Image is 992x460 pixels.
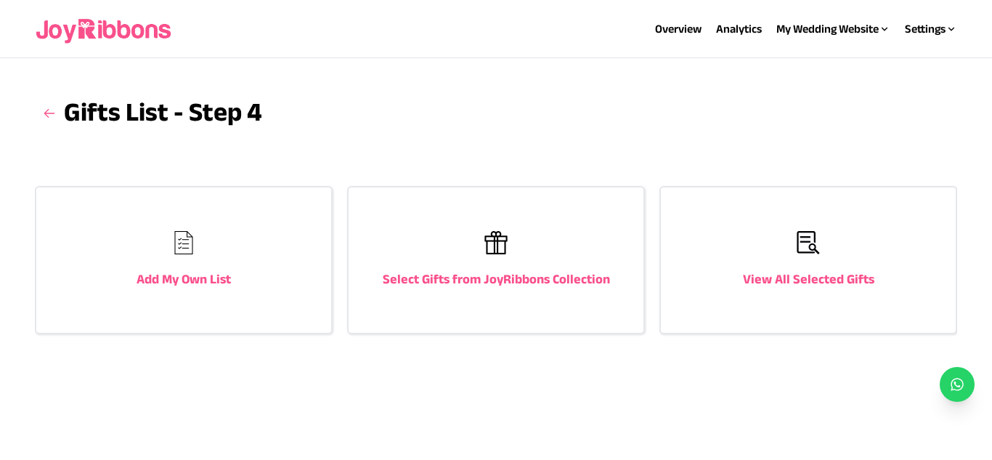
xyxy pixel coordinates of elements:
a: joyribbonsView All Selected Gifts [659,186,957,334]
h3: Gifts List - Step 4 [35,93,262,134]
div: My Wedding Website [776,20,890,38]
a: joyribbonsSelect Gifts from JoyRibbons Collection [347,186,645,334]
h3: Add My Own List [137,269,231,289]
img: joyribbons [484,231,508,254]
a: joyribbonsAdd My Own List [35,186,333,334]
a: Analytics [716,23,762,35]
img: joyribbons [35,6,174,52]
a: Overview [655,23,702,35]
img: joyribbons [797,231,820,254]
h3: Select Gifts from JoyRibbons Collection [383,269,610,289]
div: Settings [905,20,957,38]
img: joyribbons [172,231,195,254]
h3: View All Selected Gifts [743,269,874,289]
